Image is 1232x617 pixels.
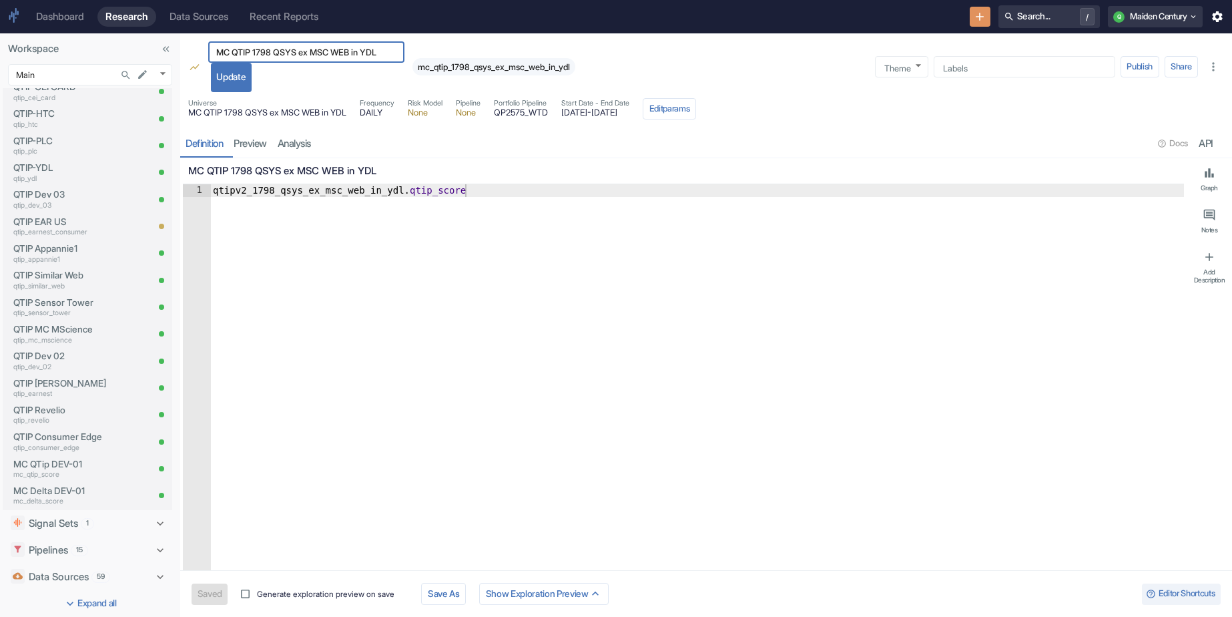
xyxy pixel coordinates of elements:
p: QTIP [PERSON_NAME] [13,377,111,390]
p: qtip_similar_web [13,281,111,292]
a: MC Delta DEV-01mc_delta_score [13,484,111,507]
p: qtip_mc_mscience [13,335,111,346]
p: QTIP Sensor Tower [13,296,111,309]
button: Save As [421,583,466,606]
button: New Resource [970,7,990,27]
button: Publish [1121,56,1159,77]
p: qtip_dev_03 [13,200,111,211]
div: Definition [186,138,223,150]
button: Docs [1153,133,1193,154]
p: QTIP Consumer Edge [13,430,111,443]
p: QTIP-HTC [13,107,111,120]
a: Dashboard [28,7,92,27]
span: QP2575_WTD [494,109,548,118]
a: Research [97,7,156,27]
p: qtip_ydl [13,174,111,184]
p: MC Delta DEV-01 [13,484,111,497]
p: QTIP Appannie1 [13,242,111,255]
p: QTIP Dev 02 [13,349,111,363]
span: DAILY [360,109,394,118]
button: Search... [117,66,135,84]
span: Signal [189,62,200,75]
p: Data Sources [29,570,89,584]
button: Show Exploration Preview [479,583,608,606]
p: QTIP Revelio [13,403,111,417]
span: Generate exploration preview on save [257,588,394,600]
div: Dashboard [36,11,84,23]
a: QTIP Dev 02qtip_dev_02 [13,349,111,372]
p: QTIP-PLC [13,134,111,148]
p: qtip_sensor_tower [13,308,111,319]
p: MC QTIP 1798 QSYS ex MSC WEB in YDL [188,164,1179,178]
a: QTIP Sensor Towerqtip_sensor_tower [13,296,111,319]
p: mc_delta_score [13,496,111,507]
a: MC QTip DEV-01mc_qtip_score [13,457,111,480]
p: qtip_earnest_consumer [13,227,111,238]
div: Research [105,11,148,23]
a: QTIP Dev 03qtip_dev_03 [13,188,111,210]
p: QTIP MC MScience [13,323,111,336]
button: Collapse Sidebar [157,40,175,58]
button: Update [211,63,252,92]
div: Q [1113,11,1125,23]
a: preview [228,130,272,158]
a: Recent Reports [242,7,326,27]
p: qtip_earnest [13,389,111,399]
p: qtip_htc [13,120,111,130]
a: QTIP MC MScienceqtip_mc_mscience [13,323,111,345]
p: qtip_dev_02 [13,362,111,373]
span: None [456,109,481,118]
p: QTIP EAR US [13,215,111,228]
p: Signal Sets [29,516,78,531]
a: QTIP CEI CARDqtip_cei_card [13,80,111,103]
a: QTIP-PLCqtip_plc [13,134,111,157]
a: QTIP Consumer Edgeqtip_consumer_edge [13,430,111,453]
button: QMaiden Century [1108,6,1203,27]
button: Expand all [3,593,178,614]
a: QTIP EAR USqtip_earnest_consumer [13,215,111,238]
button: Search.../ [998,5,1100,28]
span: None [408,109,442,118]
p: qtip_revelio [13,415,111,426]
span: mc_qtip_1798_qsys_ex_msc_web_in_ydl [412,62,575,72]
p: Workspace [8,41,172,56]
div: 1 [183,184,211,197]
div: Pipelines15 [5,538,172,562]
div: resource tabs [180,130,1232,158]
button: Notes [1189,203,1229,240]
span: Portfolio Pipeline [494,98,548,109]
button: Editor Shortcuts [1142,584,1221,605]
div: API [1199,138,1213,150]
div: Main [8,64,172,85]
a: QTIP-YDLqtip_ydl [13,161,111,184]
div: Signal Sets1 [5,511,172,536]
p: QTIP Dev 03 [13,188,111,201]
span: MC QTIP 1798 QSYS ex MSC WEB in YDL [188,109,346,118]
div: Add Description [1192,268,1227,284]
span: 15 [71,545,87,556]
a: QTIP [PERSON_NAME]qtip_earnest [13,377,111,399]
span: Risk Model [408,98,442,109]
span: 59 [92,572,109,582]
div: Recent Reports [250,11,318,23]
p: Pipelines [29,543,68,558]
a: QTIP Appannie1qtip_appannie1 [13,242,111,264]
p: qtip_cei_card [13,93,111,104]
a: QTIP-HTCqtip_htc [13,107,111,130]
p: QTIP-YDL [13,161,111,174]
span: Universe [188,98,346,109]
button: Share [1165,56,1198,77]
a: analysis [272,130,316,158]
span: Pipeline [456,98,481,109]
a: Data Sources [162,7,236,27]
button: edit [133,65,151,83]
p: QTIP Similar Web [13,268,111,282]
p: qtip_appannie1 [13,254,111,265]
button: Editparams [643,98,696,120]
p: qtip_plc [13,146,111,157]
span: Start Date - End Date [561,98,629,109]
p: mc_qtip_score [13,469,111,480]
span: [DATE] - [DATE] [561,109,629,118]
p: MC QTip DEV-01 [13,457,111,471]
span: Frequency [360,98,394,109]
